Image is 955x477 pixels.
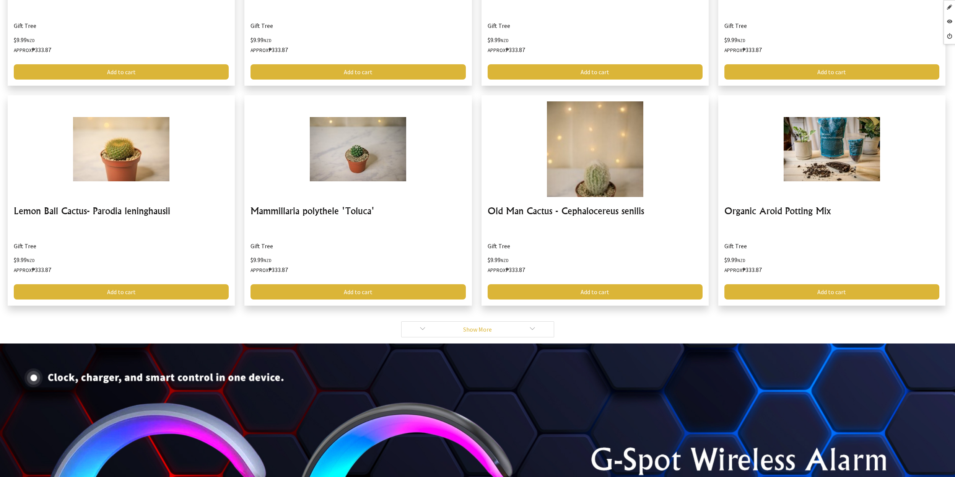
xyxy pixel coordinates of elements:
a: Add to cart [251,284,465,300]
a: Add to cart [724,64,939,80]
a: Add to cart [14,284,229,300]
a: Add to cart [251,64,465,80]
a: Add to cart [724,284,939,300]
a: Add to cart [14,64,229,80]
a: Add to cart [488,64,703,80]
a: Show More [401,321,554,337]
a: Add to cart [488,284,703,300]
